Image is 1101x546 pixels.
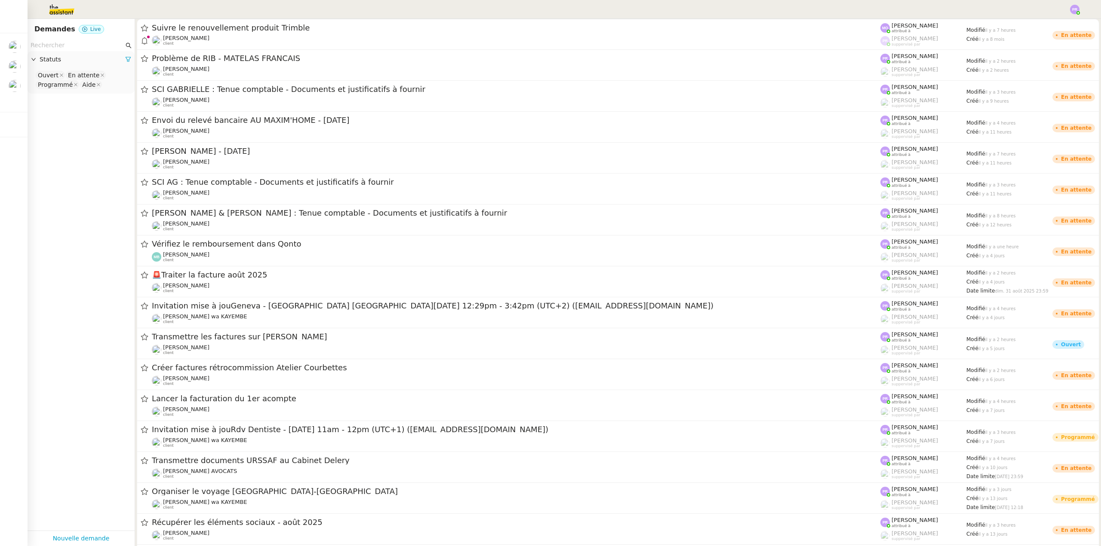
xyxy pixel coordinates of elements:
[966,222,978,228] span: Créé
[892,183,910,188] span: attribué à
[152,190,161,200] img: users%2FfjlNmCTkLiVoA3HQjY3GA5JXGxb2%2Favatar%2Fstarofservice_97480retdsc0392.png
[892,331,938,338] span: [PERSON_NAME]
[892,276,910,281] span: attribué à
[880,116,890,125] img: svg
[966,398,985,404] span: Modifié
[880,160,890,169] img: users%2FyQfMwtYgTqhRP2YHWHmG2s2LYaD3%2Favatar%2Fprofile-pic.png
[1061,125,1092,131] div: En attente
[152,128,880,139] app-user-detailed-label: client
[966,314,978,320] span: Créé
[892,122,910,126] span: attribué à
[152,251,880,262] app-user-detailed-label: client
[966,244,985,250] span: Modifié
[163,159,209,165] span: [PERSON_NAME]
[978,377,1005,382] span: il y a 6 jours
[9,41,21,53] img: users%2FfjlNmCTkLiVoA3HQjY3GA5JXGxb2%2Favatar%2Fstarofservice_97480retdsc0392.png
[1061,311,1092,316] div: En attente
[163,320,174,324] span: client
[892,134,920,139] span: suppervisé par
[880,190,966,201] app-user-label: suppervisé par
[880,36,890,46] img: svg
[880,362,966,373] app-user-label: attribué à
[892,393,938,400] span: [PERSON_NAME]
[152,178,880,186] span: SCI AG : Tenue comptable - Documents et justificatifs à fournir
[163,282,209,289] span: [PERSON_NAME]
[152,220,880,232] app-user-detailed-label: client
[1061,435,1095,440] div: Programmé
[985,368,1016,373] span: il y a 2 heures
[978,253,1005,258] span: il y a 4 jours
[880,115,966,126] app-user-label: attribué à
[880,375,966,387] app-user-label: suppervisé par
[892,406,938,413] span: [PERSON_NAME]
[152,376,161,385] img: users%2FfjlNmCTkLiVoA3HQjY3GA5JXGxb2%2Favatar%2Fstarofservice_97480retdsc0392.png
[966,58,985,64] span: Modifié
[978,99,1009,104] span: il y a 9 heures
[152,302,880,310] span: Invitation mise à jouGeneva - [GEOGRAPHIC_DATA] [GEOGRAPHIC_DATA][DATE] 12:29pm - 3:42pm (UTC+2) ...
[1061,249,1092,254] div: En attente
[995,289,1048,293] span: dim. 31 août 2025 23:59
[892,400,910,405] span: attribué à
[880,252,966,263] app-user-label: suppervisé par
[892,104,920,108] span: suppervisé par
[1061,497,1095,502] div: Programmé
[966,213,985,219] span: Modifié
[880,331,966,342] app-user-label: attribué à
[152,55,880,62] span: Problème de RIB - MATELAS FRANCAIS
[880,66,966,77] app-user-label: suppervisé par
[985,59,1016,64] span: il y a 2 heures
[966,473,995,479] span: Date limite
[978,223,1012,227] span: il y a 12 heures
[880,284,890,293] img: users%2FyQfMwtYgTqhRP2YHWHmG2s2LYaD3%2Favatar%2Fprofile-pic.png
[163,313,247,320] span: [PERSON_NAME] wa KAYEMBE
[985,152,1016,156] span: il y a 7 heures
[892,314,938,320] span: [PERSON_NAME]
[880,35,966,46] app-user-label: suppervisé par
[1061,95,1092,100] div: En attente
[152,128,161,138] img: users%2FME7CwGhkVpexbSaUxoFyX6OhGQk2%2Favatar%2Fe146a5d2-1708-490f-af4b-78e736222863
[152,437,880,448] app-user-detailed-label: client
[892,196,920,201] span: suppervisé par
[880,345,966,356] app-user-label: suppervisé par
[892,300,938,307] span: [PERSON_NAME]
[892,165,920,170] span: suppervisé par
[152,159,161,169] img: users%2FQNmrJKjvCnhZ9wRJPnUNc9lj8eE3%2Favatar%2F5ca36b56-0364-45de-a850-26ae83da85f1
[892,444,920,448] span: suppervisé par
[163,103,174,108] span: client
[892,115,938,121] span: [PERSON_NAME]
[892,84,938,90] span: [PERSON_NAME]
[163,258,174,262] span: client
[880,207,966,219] app-user-label: attribué à
[880,393,966,404] app-user-label: attribué à
[985,456,1016,461] span: il y a 4 heures
[152,282,880,293] app-user-detailed-label: client
[880,314,890,324] img: users%2FyQfMwtYgTqhRP2YHWHmG2s2LYaD3%2Favatar%2Fprofile-pic.png
[152,189,880,201] app-user-detailed-label: client
[892,462,910,467] span: attribué à
[1061,280,1092,285] div: En attente
[880,23,890,33] img: svg
[892,153,910,157] span: attribué à
[892,475,920,479] span: suppervisé par
[880,98,890,107] img: users%2FyQfMwtYgTqhRP2YHWHmG2s2LYaD3%2Favatar%2Fprofile-pic.png
[1061,342,1081,347] div: Ouvert
[966,455,985,461] span: Modifié
[985,306,1016,311] span: il y a 4 heures
[966,191,978,197] span: Créé
[892,375,938,382] span: [PERSON_NAME]
[152,116,880,124] span: Envoi du relevé bancaire AU MAXIM'HOME - [DATE]
[1061,373,1092,378] div: En attente
[880,469,890,479] img: users%2FyQfMwtYgTqhRP2YHWHmG2s2LYaD3%2Favatar%2Fprofile-pic.png
[9,80,21,92] img: users%2F47wLulqoDhMx0TTMwUcsFP5V2A23%2Favatar%2Fnokpict-removebg-preview-removebg-preview.png
[978,37,1005,42] span: il y a 8 mois
[163,468,237,474] span: [PERSON_NAME] AVOCATS
[892,283,938,289] span: [PERSON_NAME]
[892,159,938,165] span: [PERSON_NAME]
[892,60,910,64] span: attribué à
[880,270,890,280] img: svg
[978,439,1005,444] span: il y a 7 jours
[163,41,174,46] span: client
[880,394,890,403] img: svg
[152,240,880,248] span: Vérifiez le remboursement dans Qonto
[892,35,938,42] span: [PERSON_NAME]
